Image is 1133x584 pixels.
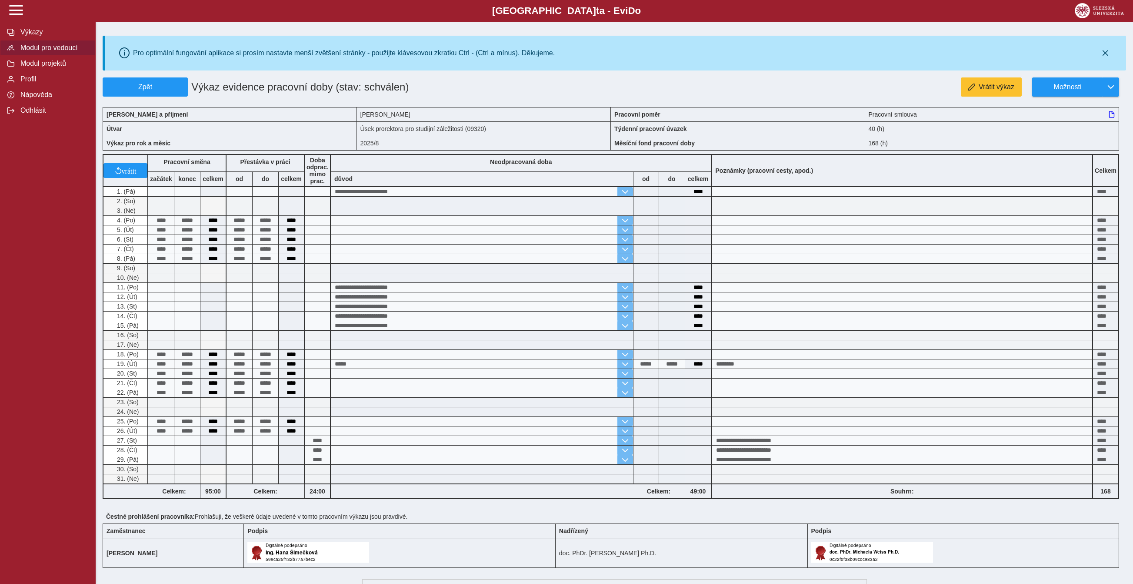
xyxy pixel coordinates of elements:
b: od [227,175,252,182]
h1: Výkaz evidence pracovní doby (stav: schválen) [188,77,529,97]
b: Pracovní poměr [614,111,660,118]
span: 3. (Ne) [115,207,136,214]
span: 27. (St) [115,437,137,444]
span: 6. (St) [115,236,133,243]
b: celkem [279,175,304,182]
span: 9. (So) [115,265,135,272]
span: 2. (So) [115,198,135,205]
div: Prohlašuji, že veškeré údaje uvedené v tomto pracovním výkazu jsou pravdivé. [103,510,1126,524]
div: Úsek prorektora pro studijní záležitosti (09320) [357,121,611,136]
button: Možnosti [1032,77,1103,97]
span: 1. (Pá) [115,188,135,195]
b: Přestávka v práci [240,158,290,165]
td: doc. PhDr. [PERSON_NAME] Ph.D. [555,538,807,568]
button: vrátit [103,163,147,178]
span: 14. (Čt) [115,312,137,319]
span: 12. (Út) [115,293,137,300]
b: celkem [200,175,226,182]
b: Útvar [107,125,122,132]
span: 28. (Čt) [115,446,137,453]
img: Digitálně podepsáno uživatelem [247,542,369,563]
span: 17. (Ne) [115,341,139,348]
span: 25. (Po) [115,418,139,425]
span: 10. (Ne) [115,274,139,281]
span: D [628,5,635,16]
div: 40 (h) [865,121,1120,136]
span: 21. (Čt) [115,379,137,386]
b: začátek [148,175,174,182]
button: Vrátit výkaz [961,77,1022,97]
span: 29. (Pá) [115,456,139,463]
span: vrátit [122,167,137,174]
span: t [596,5,599,16]
span: Modul projektů [18,60,88,67]
b: Výkaz pro rok a měsíc [107,140,170,147]
span: 18. (Po) [115,351,139,358]
span: 15. (Pá) [115,322,139,329]
b: 168 [1093,488,1118,495]
span: 19. (Út) [115,360,137,367]
button: Zpět [103,77,188,97]
b: celkem [685,175,711,182]
span: 26. (Út) [115,427,137,434]
b: do [253,175,278,182]
span: Možnosti [1040,83,1096,91]
span: Vrátit výkaz [979,83,1014,91]
b: [PERSON_NAME] [107,550,157,557]
span: 22. (Pá) [115,389,139,396]
img: Digitálně podepsáno uživatelem [811,542,933,563]
div: [PERSON_NAME] [357,107,611,121]
span: Modul pro vedoucí [18,44,88,52]
b: Souhrn: [890,488,914,495]
span: 8. (Pá) [115,255,135,262]
b: Doba odprac. mimo prac. [307,157,329,185]
b: konec [174,175,200,182]
b: Celkem: [227,488,304,495]
span: 4. (Po) [115,217,135,224]
span: 30. (So) [115,466,139,473]
span: 31. (Ne) [115,475,139,482]
span: 5. (Út) [115,226,134,233]
b: Poznámky (pracovní cesty, apod.) [712,167,817,174]
span: Odhlásit [18,107,88,114]
b: Celkem [1095,167,1116,174]
span: 11. (Po) [115,284,139,291]
b: do [659,175,685,182]
b: Neodpracovaná doba [490,158,552,165]
b: Podpis [811,527,832,534]
span: 13. (St) [115,303,137,310]
span: Výkazy [18,28,88,36]
b: Měsíční fond pracovní doby [614,140,695,147]
b: Týdenní pracovní úvazek [614,125,687,132]
span: Nápověda [18,91,88,99]
b: Zaměstnanec [107,527,145,534]
b: [PERSON_NAME] a příjmení [107,111,188,118]
b: Pracovní směna [163,158,210,165]
div: 168 (h) [865,136,1120,151]
div: 2025/8 [357,136,611,151]
div: Pracovní smlouva [865,107,1120,121]
b: od [633,175,659,182]
span: o [635,5,641,16]
b: Nadřízený [559,527,588,534]
b: [GEOGRAPHIC_DATA] a - Evi [26,5,1107,17]
div: Pro optimální fungování aplikace si prosím nastavte menší zvětšení stránky - použijte klávesovou ... [133,49,555,57]
span: 7. (Čt) [115,245,134,252]
b: 95:00 [200,488,226,495]
b: Celkem: [633,488,685,495]
b: Podpis [247,527,268,534]
span: 20. (St) [115,370,137,377]
b: Celkem: [148,488,200,495]
span: 23. (So) [115,399,139,406]
span: 16. (So) [115,332,139,339]
b: 49:00 [685,488,711,495]
span: Zpět [107,83,184,91]
b: Čestné prohlášení pracovníka: [106,513,195,520]
span: 24. (Ne) [115,408,139,415]
b: 24:00 [305,488,330,495]
span: Profil [18,75,88,83]
b: důvod [334,175,353,182]
img: logo_web_su.png [1075,3,1124,18]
